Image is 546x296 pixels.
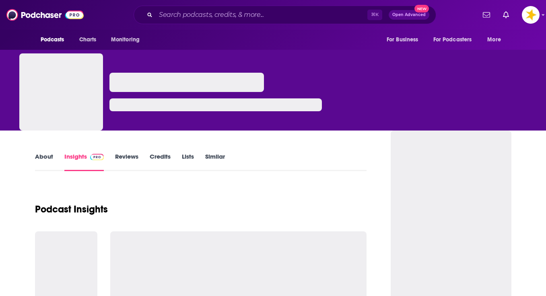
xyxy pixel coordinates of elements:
button: open menu [381,32,429,47]
button: open menu [105,32,150,47]
button: open menu [428,32,484,47]
span: Logged in as Spreaker_Prime [522,6,540,24]
button: open menu [35,32,75,47]
button: Show profile menu [522,6,540,24]
h1: Podcast Insights [35,203,108,215]
span: For Business [387,34,418,45]
button: Open AdvancedNew [389,10,429,20]
div: Search podcasts, credits, & more... [134,6,436,24]
button: open menu [482,32,511,47]
a: Similar [205,153,225,171]
span: ⌘ K [367,10,382,20]
a: InsightsPodchaser Pro [64,153,104,171]
a: About [35,153,53,171]
img: Podchaser - Follow, Share and Rate Podcasts [6,7,84,22]
span: For Podcasters [433,34,472,45]
a: Lists [182,153,194,171]
img: User Profile [522,6,540,24]
span: Charts [79,34,97,45]
span: More [487,34,501,45]
img: Podchaser Pro [90,154,104,160]
a: Charts [74,32,101,47]
a: Credits [150,153,171,171]
a: Show notifications dropdown [480,8,493,22]
span: Monitoring [111,34,140,45]
span: New [414,5,429,12]
a: Reviews [115,153,138,171]
span: Podcasts [41,34,64,45]
a: Show notifications dropdown [500,8,512,22]
span: Open Advanced [392,13,426,17]
input: Search podcasts, credits, & more... [156,8,367,21]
